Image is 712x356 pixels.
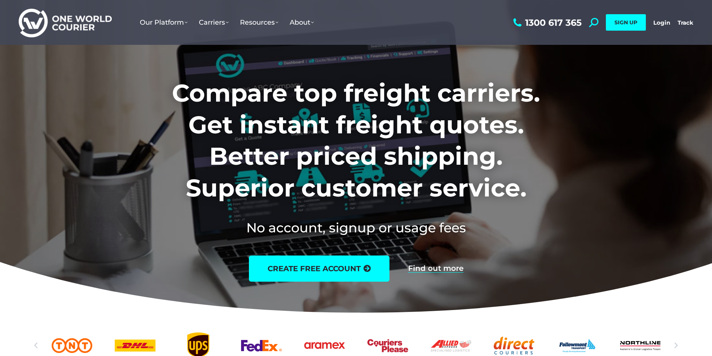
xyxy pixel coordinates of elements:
span: About [290,18,314,27]
span: Our Platform [140,18,188,27]
img: One World Courier [19,7,112,38]
a: 1300 617 365 [511,18,582,27]
span: SIGN UP [614,19,637,26]
a: Track [678,19,693,26]
a: SIGN UP [606,14,646,31]
a: Our Platform [134,11,193,34]
a: Resources [234,11,284,34]
a: Carriers [193,11,234,34]
h2: No account, signup or usage fees [123,219,589,237]
a: Login [653,19,670,26]
h1: Compare top freight carriers. Get instant freight quotes. Better priced shipping. Superior custom... [123,77,589,204]
a: About [284,11,320,34]
span: Resources [240,18,278,27]
span: Carriers [199,18,229,27]
a: Find out more [408,264,463,273]
a: create free account [249,256,389,282]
